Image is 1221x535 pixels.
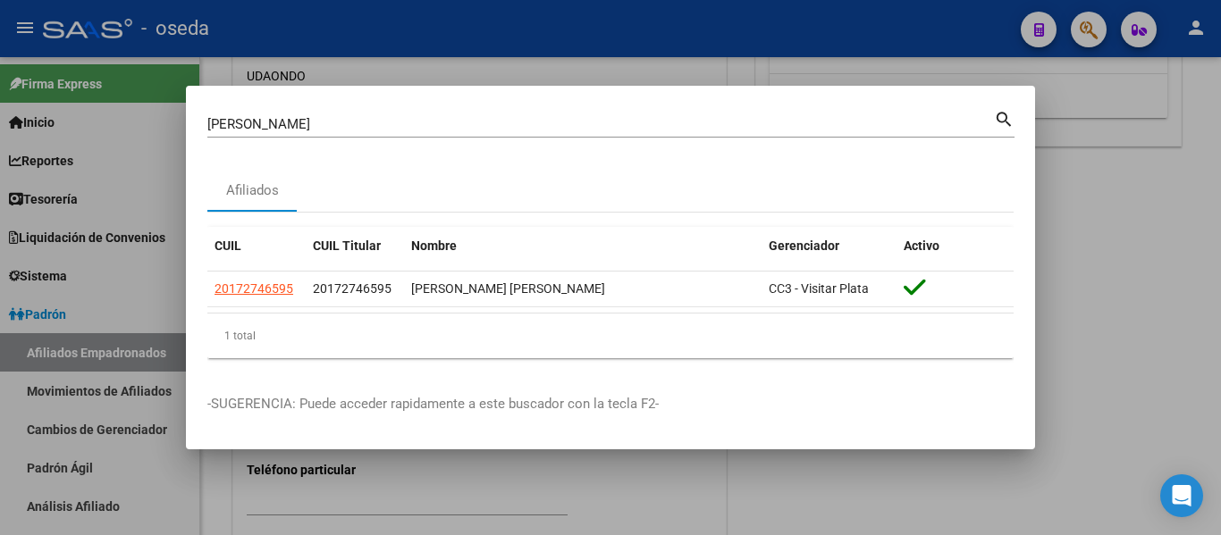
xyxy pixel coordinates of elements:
[411,279,754,299] div: [PERSON_NAME] [PERSON_NAME]
[411,238,457,253] span: Nombre
[313,281,392,296] span: 20172746595
[1160,474,1203,517] div: Open Intercom Messenger
[404,227,762,265] datatable-header-cell: Nombre
[207,227,306,265] datatable-header-cell: CUIL
[215,238,241,253] span: CUIL
[313,238,381,253] span: CUIL Titular
[226,180,279,201] div: Afiliados
[769,281,869,296] span: CC3 - Visitar Plata
[897,227,1014,265] datatable-header-cell: Activo
[769,238,839,253] span: Gerenciador
[904,238,939,253] span: Activo
[207,313,1014,358] div: 1 total
[215,281,293,296] span: 20172746595
[306,227,404,265] datatable-header-cell: CUIL Titular
[207,394,1014,414] p: -SUGERENCIA: Puede acceder rapidamente a este buscador con la tecla F2-
[994,107,1015,129] mat-icon: search
[762,227,897,265] datatable-header-cell: Gerenciador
